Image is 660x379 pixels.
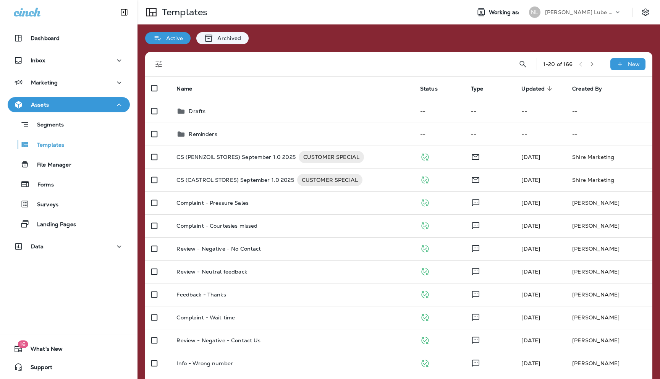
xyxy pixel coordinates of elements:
[113,5,135,20] button: Collapse Sidebar
[297,174,362,186] div: CUSTOMER SPECIAL
[176,246,261,252] p: Review - Negative - No Contact
[529,6,540,18] div: NL
[8,136,130,152] button: Templates
[176,86,192,92] span: Name
[471,245,480,251] span: Text
[521,291,540,298] span: Jennifer Welch
[521,199,540,206] span: Jennifer Welch
[489,9,521,16] span: Working as:
[176,151,295,163] p: CS (PENNZOIL STORES) September 1.0 2025
[566,306,652,329] td: [PERSON_NAME]
[176,269,247,275] p: Review - Neutral feedback
[8,75,130,90] button: Marketing
[515,57,531,72] button: Search Templates
[515,100,566,123] td: --
[29,221,76,228] p: Landing Pages
[465,123,516,146] td: --
[159,6,207,18] p: Templates
[420,313,430,320] span: Published
[572,86,602,92] span: Created By
[420,86,438,92] span: Status
[31,35,60,41] p: Dashboard
[471,267,480,274] span: Text
[420,199,430,206] span: Published
[566,283,652,306] td: [PERSON_NAME]
[639,5,652,19] button: Settings
[214,35,241,41] p: Archived
[420,359,430,366] span: Published
[420,85,448,92] span: Status
[471,176,480,183] span: Email
[420,336,430,343] span: Published
[414,123,465,146] td: --
[471,153,480,160] span: Email
[8,176,130,192] button: Forms
[31,57,45,63] p: Inbox
[628,61,640,67] p: New
[299,151,364,163] div: CUSTOMER SPECIAL
[8,216,130,232] button: Landing Pages
[299,153,364,161] span: CUSTOMER SPECIAL
[151,57,167,72] button: Filters
[8,31,130,46] button: Dashboard
[566,260,652,283] td: [PERSON_NAME]
[566,123,652,146] td: --
[521,86,545,92] span: Updated
[471,86,484,92] span: Type
[566,146,652,168] td: Shire Marketing
[297,176,362,184] span: CUSTOMER SPECIAL
[420,222,430,228] span: Published
[8,239,130,254] button: Data
[471,222,480,228] span: Text
[566,168,652,191] td: Shire Marketing
[31,102,49,108] p: Assets
[29,121,64,129] p: Segments
[521,154,540,160] span: Logan Chugg
[420,176,430,183] span: Published
[521,268,540,275] span: Jennifer Welch
[521,245,540,252] span: Jennifer Welch
[176,292,226,298] p: Feedback - Thanks
[471,359,480,366] span: Text
[8,53,130,68] button: Inbox
[23,364,52,373] span: Support
[414,100,465,123] td: --
[471,336,480,343] span: Text
[176,174,294,186] p: CS (CASTROL STORES) September 1.0 2025
[176,337,260,343] p: Review - Negative - Contact Us
[566,214,652,237] td: [PERSON_NAME]
[176,85,202,92] span: Name
[18,340,28,348] span: 16
[420,153,430,160] span: Published
[420,267,430,274] span: Published
[521,314,540,321] span: Jennifer Welch
[471,313,480,320] span: Text
[8,341,130,356] button: 16What's New
[471,85,493,92] span: Type
[521,337,540,344] span: Jennifer Welch
[566,329,652,352] td: [PERSON_NAME]
[23,346,63,355] span: What's New
[521,177,540,183] span: Logan Chugg
[8,360,130,375] button: Support
[471,199,480,206] span: Text
[176,314,235,321] p: Complaint - Wait time
[521,222,540,229] span: Jennifer Welch
[8,156,130,172] button: File Manager
[471,290,480,297] span: Text
[543,61,573,67] div: 1 - 20 of 166
[29,201,58,209] p: Surveys
[31,243,44,249] p: Data
[176,223,257,229] p: Complaint - Courtesies missed
[420,290,430,297] span: Published
[545,9,614,15] p: [PERSON_NAME] Lube Centers, Inc
[566,191,652,214] td: [PERSON_NAME]
[566,237,652,260] td: [PERSON_NAME]
[566,352,652,375] td: [PERSON_NAME]
[176,200,249,206] p: Complaint - Pressure Sales
[515,123,566,146] td: --
[8,196,130,212] button: Surveys
[29,142,64,149] p: Templates
[176,360,233,366] p: Info - Wrong number
[572,85,612,92] span: Created By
